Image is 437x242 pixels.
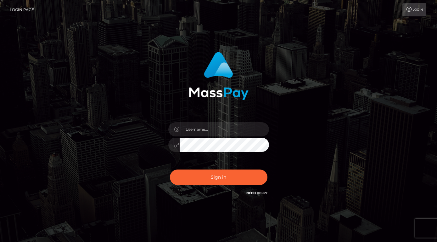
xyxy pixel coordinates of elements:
input: Username... [180,122,269,136]
a: Login Page [10,3,34,16]
button: Sign in [170,170,267,185]
img: MassPay Login [189,52,249,100]
a: Login [402,3,426,16]
a: Need Help? [246,191,267,195]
